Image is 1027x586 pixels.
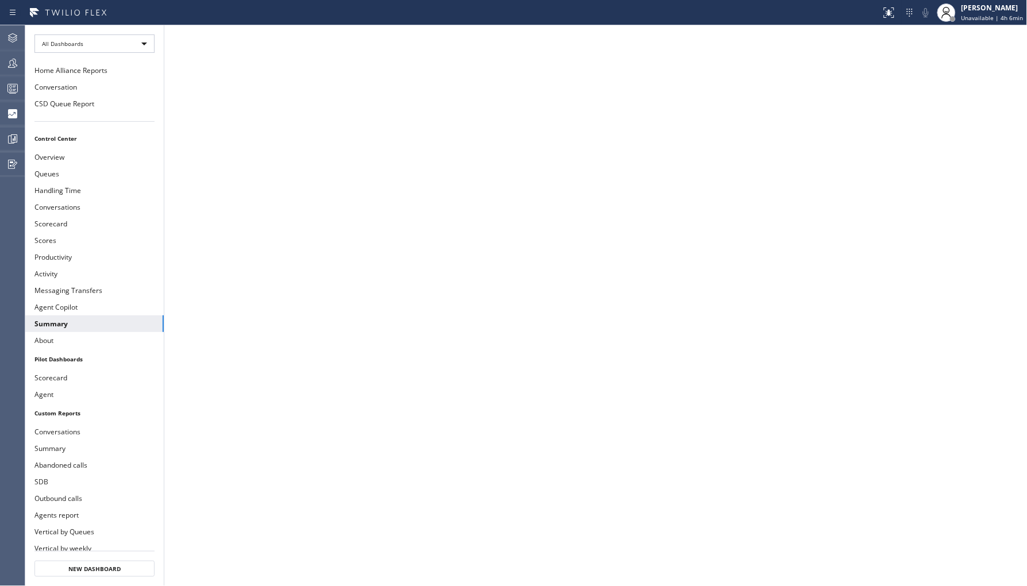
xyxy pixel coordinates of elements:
[25,406,164,421] li: Custom Reports
[25,182,164,199] button: Handling Time
[25,440,164,457] button: Summary
[25,199,164,215] button: Conversations
[25,265,164,282] button: Activity
[25,540,164,557] button: Vertical by weekly
[25,473,164,490] button: SDB
[25,215,164,232] button: Scorecard
[34,34,155,53] div: All Dashboards
[25,332,164,349] button: About
[25,386,164,403] button: Agent
[25,315,164,332] button: Summary
[25,369,164,386] button: Scorecard
[25,149,164,165] button: Overview
[25,249,164,265] button: Productivity
[25,282,164,299] button: Messaging Transfers
[961,3,1024,13] div: [PERSON_NAME]
[25,457,164,473] button: Abandoned calls
[25,131,164,146] li: Control Center
[164,25,1027,586] iframe: dashboard_9f6bb337dffe
[25,490,164,507] button: Outbound calls
[25,352,164,367] li: Pilot Dashboards
[25,507,164,523] button: Agents report
[34,561,155,577] button: New Dashboard
[918,5,934,21] button: Mute
[25,79,164,95] button: Conversation
[25,299,164,315] button: Agent Copilot
[25,423,164,440] button: Conversations
[25,62,164,79] button: Home Alliance Reports
[25,232,164,249] button: Scores
[25,95,164,112] button: CSD Queue Report
[961,14,1024,22] span: Unavailable | 4h 6min
[25,523,164,540] button: Vertical by Queues
[25,165,164,182] button: Queues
